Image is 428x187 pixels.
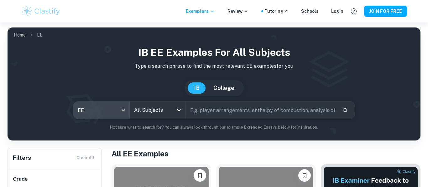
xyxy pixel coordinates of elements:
img: Clastify logo [21,5,61,17]
a: Home [14,31,26,39]
h6: Grade [13,175,97,183]
button: College [207,82,241,94]
button: Please log in to bookmark exemplars [298,169,311,182]
a: Login [331,8,343,15]
button: JOIN FOR FREE [364,6,407,17]
p: Not sure what to search for? You can always look through our example Extended Essays below for in... [13,124,415,130]
a: Schools [301,8,319,15]
button: Help and Feedback [348,6,359,17]
a: Tutoring [264,8,289,15]
p: Type a search phrase to find the most relevant EE examples for you [13,62,415,70]
img: profile cover [8,27,420,140]
p: Exemplars [186,8,215,15]
button: Please log in to bookmark exemplars [194,169,206,182]
p: EE [37,32,43,38]
p: Review [227,8,249,15]
input: E.g. player arrangements, enthalpy of combustion, analysis of a big city... [186,101,337,119]
h1: IB EE examples for all subjects [13,45,415,60]
button: Open [175,106,183,115]
button: IB [188,82,206,94]
button: Search [340,105,350,116]
div: EE [73,101,129,119]
h1: All EE Examples [112,148,420,159]
h6: Filters [13,154,31,162]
